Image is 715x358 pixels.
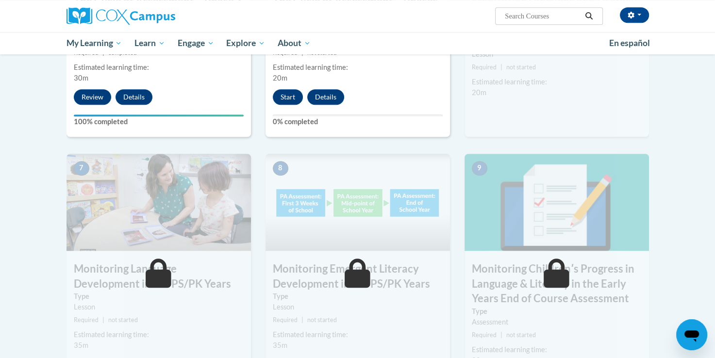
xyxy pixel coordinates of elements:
span: Required [472,331,497,339]
span: | [500,64,502,71]
span: Engage [178,37,214,49]
img: Course Image [266,154,450,251]
label: 0% completed [273,116,443,127]
span: Learn [134,37,165,49]
h3: Monitoring Language Development in the PS/PK Years [67,261,251,292]
a: Learn [128,32,171,54]
span: Required [273,49,298,56]
div: Lesson [472,49,642,60]
img: Course Image [465,154,649,251]
button: Details [307,89,344,105]
span: not started [307,49,337,56]
span: 20m [273,74,287,82]
span: | [301,49,303,56]
div: Assessment [472,317,642,327]
span: | [102,49,104,56]
span: 9 [472,161,487,176]
div: Main menu [52,32,664,54]
span: 35m [273,341,287,349]
span: not started [108,316,138,324]
div: Your progress [74,114,244,116]
label: Type [273,291,443,302]
a: En español [603,33,656,53]
div: Estimated learning time: [74,329,244,340]
label: Type [74,291,244,302]
input: Search Courses [504,10,582,22]
h3: Monitoring Childrenʹs Progress in Language & Literacy in the Early Years End of Course Assessment [465,261,649,306]
span: completed [108,49,137,56]
img: Course Image [67,154,251,251]
span: not started [307,316,337,324]
label: Type [472,306,642,317]
span: Required [74,316,99,324]
span: | [301,316,303,324]
a: Cox Campus [67,7,251,25]
div: Lesson [74,302,244,312]
a: Engage [171,32,220,54]
div: Estimated learning time: [273,329,443,340]
a: About [271,32,317,54]
img: Cox Campus [67,7,175,25]
div: Estimated learning time: [74,62,244,73]
span: not started [506,64,536,71]
span: Required [472,64,497,71]
span: Required [273,316,298,324]
span: Required [74,49,99,56]
h3: Monitoring Emergent Literacy Development in the PS/PK Years [266,261,450,292]
span: | [500,331,502,339]
div: Estimated learning time: [472,77,642,87]
span: About [278,37,311,49]
span: 8 [273,161,288,176]
button: Search [582,10,596,22]
div: Estimated learning time: [273,62,443,73]
button: Account Settings [620,7,649,23]
span: | [102,316,104,324]
a: Explore [220,32,271,54]
span: En español [609,38,650,48]
button: Details [116,89,152,105]
a: My Learning [60,32,129,54]
iframe: Button to launch messaging window [676,319,707,350]
button: Start [273,89,303,105]
span: 30m [74,74,88,82]
span: 20m [472,88,486,97]
button: Review [74,89,111,105]
span: Explore [226,37,265,49]
span: 35m [74,341,88,349]
label: 100% completed [74,116,244,127]
div: Estimated learning time: [472,344,642,355]
span: 7 [74,161,89,176]
div: Lesson [273,302,443,312]
span: My Learning [66,37,122,49]
span: not started [506,331,536,339]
